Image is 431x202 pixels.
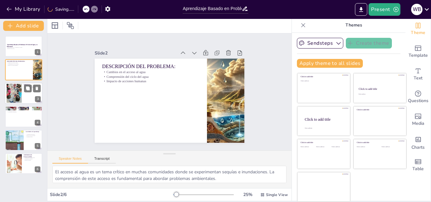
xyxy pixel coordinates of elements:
[411,3,422,16] button: W B
[24,84,32,92] button: Duplicate Slide
[357,141,402,144] div: Click to add title
[35,120,40,125] div: 4
[301,80,346,82] div: Click to add text
[26,135,40,136] p: Exploración del problema
[301,141,346,144] div: Click to add title
[408,97,428,104] span: Questions
[301,76,346,78] div: Click to add title
[5,36,42,57] div: 1
[369,3,400,16] button: Present
[7,62,31,63] p: Cambios en el acceso al agua
[52,166,286,183] textarea: El acceso al agua es un tema crítico en muchas comunidades donde se experimentan sequías e inunda...
[5,4,43,14] button: My Library
[409,52,428,59] span: Template
[3,21,44,31] button: Add slide
[7,110,40,112] p: Competencias digitales
[7,61,31,62] p: DESCRIPCIÓN DEL PROBLEMA:
[26,136,40,137] p: Presentación final
[301,146,315,148] div: Click to add text
[414,75,422,82] span: Text
[24,159,40,161] p: Reflexión personal
[7,64,31,66] p: Impacto de acciones humanas
[5,59,42,80] div: 2
[359,87,401,90] div: Click to add title
[24,158,40,159] p: Comprensión científica
[48,6,74,12] div: Saving......
[297,38,343,49] button: Sendsteps
[104,63,201,78] p: Cambios en el acceso al agua
[35,96,41,102] div: 3
[7,48,40,49] p: Generated with [URL]
[35,49,40,55] div: 1
[24,157,40,159] p: Evaluación de la participación
[357,146,377,148] div: Click to add text
[305,117,345,121] div: Click to add title
[7,109,40,110] p: Competencias científicas
[405,40,431,63] div: Add ready made slides
[24,84,41,85] p: OBJETIVO:
[405,63,431,86] div: Add text boxes
[105,56,202,73] p: DESCRIPCIÓN DEL PROBLEMA:
[405,154,431,176] div: Add a table
[50,20,60,31] div: Layout
[5,130,42,151] div: 5
[405,108,431,131] div: Add images, graphics, shapes or video
[405,86,431,108] div: Get real-time input from your audience
[7,47,40,48] p: UNIDAD EDUCATIVA “[PERSON_NAME]”
[412,165,424,172] span: Table
[7,63,31,65] p: Comprensión del ciclo del agua
[26,134,40,135] p: Actividades motivadoras
[266,192,288,197] span: Single View
[7,111,40,113] p: Competencias ciudadanas
[346,38,392,49] button: Create theme
[35,73,40,78] div: 2
[26,131,40,133] p: Actividades de Aprendizaje
[411,4,422,15] div: W B
[24,87,41,88] p: Uso de herramientas digitales
[24,154,40,158] p: CRITERIOS DE EVALUACIÓN:
[305,127,345,129] div: Click to add body
[33,84,41,92] button: Delete Slide
[24,85,41,87] p: Comprensión del ciclo del agua
[412,120,424,127] span: Media
[411,144,425,151] span: Charts
[381,146,401,148] div: Click to add text
[5,83,43,104] div: 3
[35,143,40,149] div: 5
[7,107,40,109] p: COMPETENCIAS A DESARROLLAR:
[104,67,201,82] p: Comprensión del ciclo del agua
[183,4,242,13] input: Insert title
[103,72,200,87] p: Impacto de acciones humanas
[52,157,88,164] button: Speaker Notes
[358,94,400,95] div: Click to add text
[50,192,173,198] div: Slide 2 / 6
[5,153,42,174] div: 6
[411,29,425,36] span: Theme
[24,88,41,89] p: Trabajo colaborativo
[332,146,346,148] div: Click to add text
[99,42,180,57] div: Slide 2
[357,109,402,111] div: Click to add title
[316,146,330,148] div: Click to add text
[355,3,367,16] button: Export to PowerPoint
[308,18,399,33] p: Themes
[297,59,363,68] button: Apply theme to all slides
[5,106,42,127] div: 4
[405,131,431,154] div: Add charts and graphs
[240,192,255,198] div: 25 %
[7,44,38,47] strong: Aprendizaje Basado en Problemas: El Ciclo del Agua y su Relevancia
[405,18,431,40] div: Change the overall theme
[67,22,74,29] span: Position
[35,166,40,172] div: 6
[88,157,116,164] button: Transcript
